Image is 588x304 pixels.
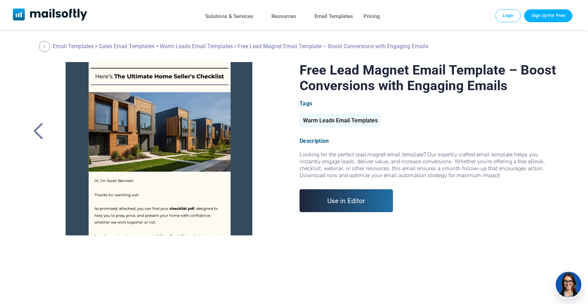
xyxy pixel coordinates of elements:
[13,8,87,22] a: Mailsoftly
[300,138,558,144] div: Description
[39,41,52,52] a: Back
[300,120,381,123] a: Warm Leads Email Templates
[300,151,558,179] p: Looking for the perfect lead magnet email template? Our expertly crafted email template helps you...
[495,9,521,22] a: Login
[300,62,558,93] h1: Free Lead Magnet Email Template – Boost Conversions with Engaging Emails
[300,114,381,127] div: Warm Leads Email Templates
[300,189,393,212] a: Use in Editor
[363,11,380,21] a: Pricing
[300,100,558,107] div: Tags
[55,62,262,235] a: Free Lead Magnet Email Template – Boost Conversions with Engaging Emails
[271,11,296,21] a: Resources
[524,9,572,22] a: Trial
[53,43,94,50] a: Email Templates
[160,43,233,50] a: Warm Leads Email Templates
[99,43,154,50] a: Sales Email Templates
[30,122,47,140] a: Back
[205,11,253,21] a: Solutions & Services
[314,11,353,21] a: Email Templates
